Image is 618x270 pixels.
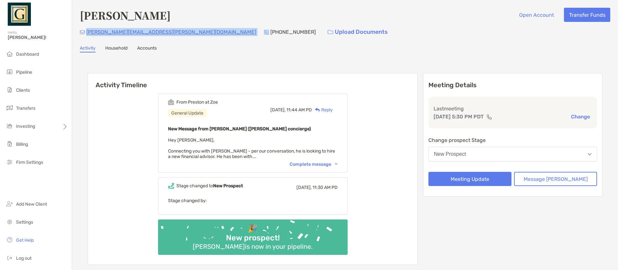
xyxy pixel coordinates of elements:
button: New Prospect [428,147,597,162]
span: Get Help [16,237,34,243]
span: Dashboard [16,51,39,57]
img: settings icon [6,218,14,226]
img: Open dropdown arrow [588,153,592,155]
div: New Prospect [434,151,466,157]
p: Last meeting [434,105,592,113]
span: Pipeline [16,70,32,75]
span: [PERSON_NAME]! [8,35,68,40]
img: Confetti [158,219,348,249]
b: New Prospect [213,183,243,189]
span: Hey [PERSON_NAME], Connecting you with [PERSON_NAME] - per our conversation, he is looking to hir... [168,137,335,159]
div: 🎉 [245,224,260,233]
a: Upload Documents [323,25,392,39]
div: Complete message [290,162,338,167]
div: New prospect! [223,233,282,243]
img: Phone Icon [264,30,269,35]
a: Household [105,45,127,52]
p: Change prospect Stage [428,136,597,144]
span: Investing [16,124,35,129]
p: Meeting Details [428,81,597,89]
img: investing icon [6,122,14,130]
p: Stage changed by: [168,197,338,205]
img: transfers icon [6,104,14,112]
img: pipeline icon [6,68,14,76]
span: [DATE], [296,185,312,190]
img: Event icon [168,183,174,189]
b: New Message from [PERSON_NAME] ([PERSON_NAME] concierge) [168,126,311,132]
h4: [PERSON_NAME] [80,8,171,23]
img: add_new_client icon [6,200,14,208]
span: Firm Settings [16,160,43,165]
span: 11:30 AM PD [313,185,338,190]
img: billing icon [6,140,14,148]
img: button icon [328,30,333,34]
div: Stage changed to [176,183,243,189]
p: [PERSON_NAME][EMAIL_ADDRESS][PERSON_NAME][DOMAIN_NAME] [86,28,256,36]
span: Settings [16,219,33,225]
button: Change [569,113,592,120]
img: firm-settings icon [6,158,14,166]
img: Email Icon [80,30,85,34]
img: logout icon [6,254,14,262]
div: Reply [312,107,333,113]
img: Chevron icon [335,163,338,165]
button: Meeting Update [428,172,511,186]
a: Activity [80,45,96,52]
div: [PERSON_NAME] is now in your pipeline. [190,243,315,250]
div: From Preston at Zoe [176,99,218,105]
img: get-help icon [6,236,14,244]
span: Add New Client [16,201,47,207]
button: Transfer Funds [564,8,610,22]
img: clients icon [6,86,14,94]
span: Log out [16,256,32,261]
span: Transfers [16,106,35,111]
span: 11:44 AM PD [286,107,312,113]
img: communication type [486,114,492,119]
p: [PHONE_NUMBER] [270,28,316,36]
div: General Update [168,109,207,117]
span: [DATE], [270,107,286,113]
span: Clients [16,88,30,93]
img: Event icon [168,99,174,105]
h6: Activity Timeline [88,73,417,89]
img: Reply icon [315,108,320,112]
a: Accounts [137,45,157,52]
p: [DATE] 5:30 PM PDT [434,113,484,121]
button: Message [PERSON_NAME] [514,172,597,186]
img: Zoe Logo [8,3,31,26]
button: Open Account [514,8,559,22]
span: Billing [16,142,28,147]
img: dashboard icon [6,50,14,58]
